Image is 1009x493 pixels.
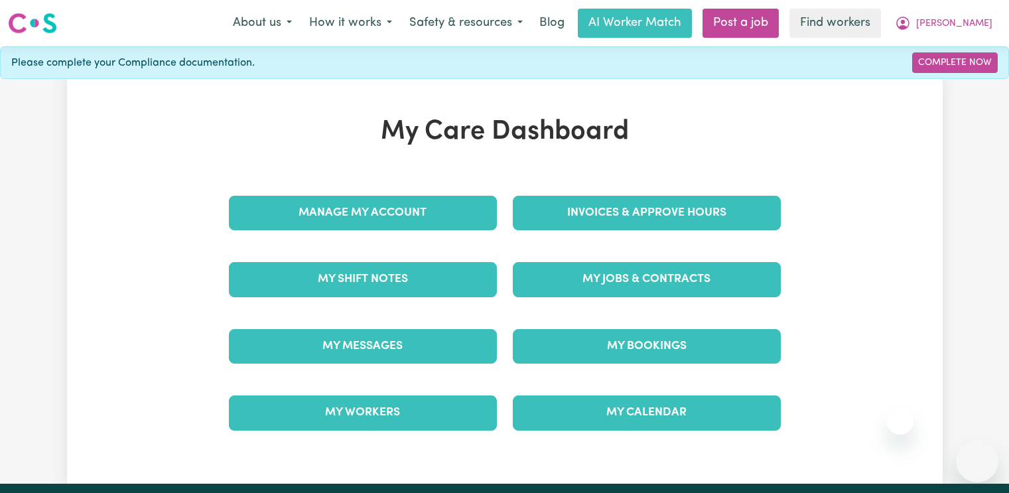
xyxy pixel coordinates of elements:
iframe: Button to launch messaging window [956,440,998,482]
button: About us [224,9,301,37]
a: My Messages [229,329,497,364]
button: My Account [886,9,1001,37]
a: My Calendar [513,395,781,430]
a: Invoices & Approve Hours [513,196,781,230]
a: Careseekers logo [8,8,57,38]
h1: My Care Dashboard [221,116,789,148]
button: Safety & resources [401,9,531,37]
button: How it works [301,9,401,37]
iframe: Close message [887,408,913,435]
a: Find workers [789,9,881,38]
span: Please complete your Compliance documentation. [11,55,255,71]
a: Manage My Account [229,196,497,230]
span: [PERSON_NAME] [916,17,992,31]
a: My Jobs & Contracts [513,262,781,297]
a: Complete Now [912,52,998,73]
a: Post a job [703,9,779,38]
a: My Bookings [513,329,781,364]
a: Blog [531,9,572,38]
a: AI Worker Match [578,9,692,38]
a: My Workers [229,395,497,430]
a: My Shift Notes [229,262,497,297]
img: Careseekers logo [8,11,57,35]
